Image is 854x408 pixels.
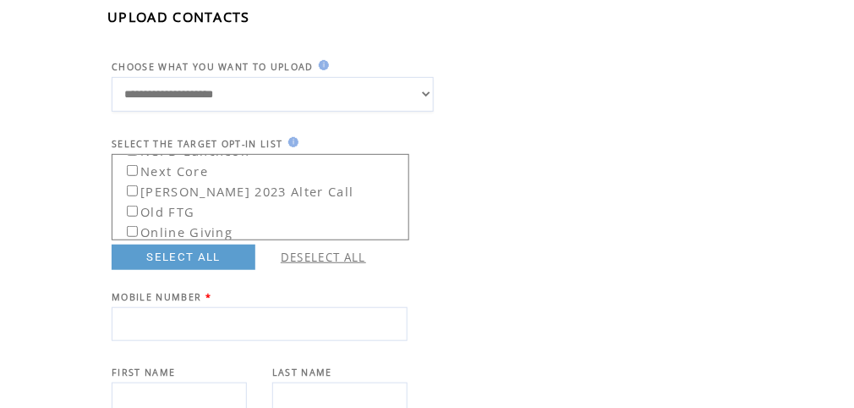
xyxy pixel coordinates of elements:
span: FIRST NAME [112,367,175,378]
input: Old FTG [127,206,138,217]
a: DESELECT ALL [281,250,366,265]
input: [PERSON_NAME] 2023 Alter Call [127,185,138,196]
img: help.gif [283,137,298,147]
span: MOBILE NUMBER [112,291,201,303]
label: [PERSON_NAME] 2023 Alter Call [115,179,354,200]
label: Online Giving [115,219,233,240]
img: help.gif [314,60,329,70]
label: Next Core [115,158,208,179]
input: Online Giving [127,226,138,237]
span: SELECT THE TARGET OPT-IN LIST [112,138,283,150]
span: UPLOAD CONTACTS [107,8,250,26]
span: CHOOSE WHAT YOU WANT TO UPLOAD [112,61,314,73]
a: SELECT ALL [112,245,255,270]
span: LAST NAME [272,367,332,378]
label: Old FTG [115,199,194,220]
input: Next Core [127,165,138,176]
